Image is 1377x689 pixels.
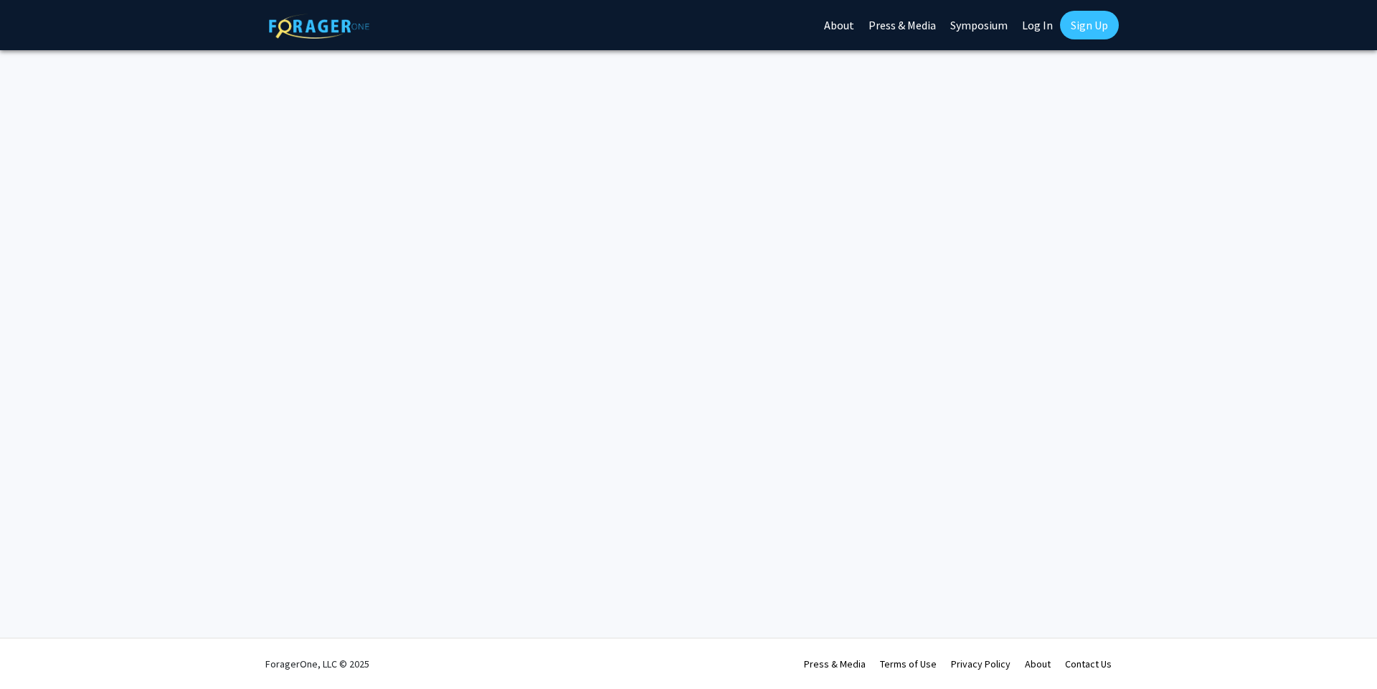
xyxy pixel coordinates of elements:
a: About [1025,657,1051,670]
a: Privacy Policy [951,657,1011,670]
img: ForagerOne Logo [269,14,369,39]
a: Terms of Use [880,657,937,670]
a: Sign Up [1060,11,1119,39]
a: Press & Media [804,657,866,670]
a: Contact Us [1065,657,1112,670]
div: ForagerOne, LLC © 2025 [265,639,369,689]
